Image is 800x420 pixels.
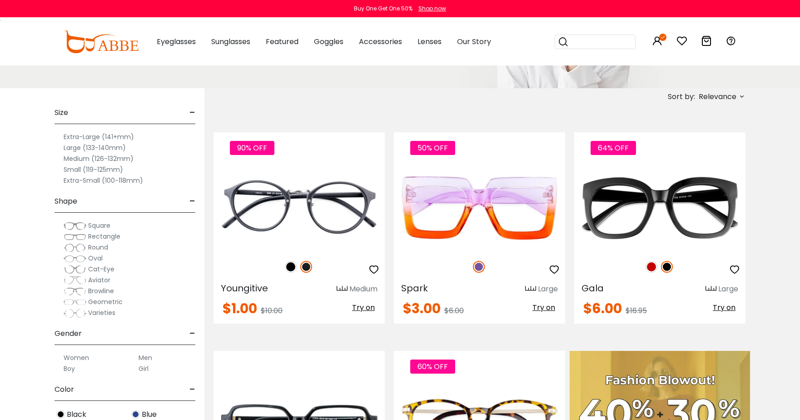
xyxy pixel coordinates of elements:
[189,190,195,212] span: -
[55,190,77,212] span: Shape
[583,299,622,318] span: $6.00
[189,102,195,124] span: -
[444,305,464,316] span: $6.00
[410,360,455,374] span: 60% OFF
[699,89,736,105] span: Relevance
[88,232,120,241] span: Rectangle
[64,265,86,274] img: Cat-Eye.png
[88,275,110,285] span: Aviator
[64,254,86,263] img: Oval.png
[525,285,536,292] img: size ruler
[64,232,86,241] img: Rectangle.png
[142,409,157,420] span: Blue
[157,36,196,47] span: Eyeglasses
[668,91,695,102] span: Sort by:
[64,131,134,142] label: Extra-Large (141+mm)
[352,302,375,313] span: Try on
[211,36,250,47] span: Sunglasses
[64,221,86,230] img: Square.png
[349,284,378,295] div: Medium
[189,323,195,345] span: -
[261,305,283,316] span: $10.00
[64,164,123,175] label: Small (119-125mm)
[349,302,378,314] button: Try on
[300,261,312,273] img: Matte Black
[221,282,268,295] span: Youngitive
[223,299,257,318] span: $1.00
[401,282,428,295] span: Spark
[64,276,86,285] img: Aviator.png
[67,409,86,420] span: Black
[88,286,114,295] span: Browline
[88,221,110,230] span: Square
[230,141,274,155] span: 90% OFF
[626,305,647,316] span: $16.95
[214,165,385,251] img: Matte-black Youngitive - Plastic ,Adjust Nose Pads
[354,5,412,13] div: Buy One Get One 50%
[64,153,134,164] label: Medium (126-132mm)
[56,410,65,419] img: Black
[718,284,738,295] div: Large
[55,102,68,124] span: Size
[88,243,108,252] span: Round
[64,352,89,363] label: Women
[710,302,738,314] button: Try on
[457,36,491,47] span: Our Story
[581,282,604,295] span: Gala
[55,379,74,400] span: Color
[359,36,402,47] span: Accessories
[574,165,745,251] img: Black Gala - Plastic ,Universal Bridge Fit
[64,363,75,374] label: Boy
[285,261,297,273] img: Black
[661,261,673,273] img: Black
[139,363,149,374] label: Girl
[88,265,114,274] span: Cat-Eye
[64,298,86,307] img: Geometric.png
[139,352,152,363] label: Men
[131,410,140,419] img: Blue
[646,261,657,273] img: Red
[713,302,735,313] span: Try on
[417,36,442,47] span: Lenses
[55,323,82,345] span: Gender
[88,308,115,317] span: Varieties
[473,261,485,273] img: Purple
[64,287,86,296] img: Browline.png
[64,142,126,153] label: Large (133-140mm)
[414,5,446,12] a: Shop now
[538,284,558,295] div: Large
[88,297,123,306] span: Geometric
[64,175,143,186] label: Extra-Small (100-118mm)
[706,285,716,292] img: size ruler
[532,302,555,313] span: Try on
[64,30,139,53] img: abbeglasses.com
[337,285,348,292] img: size ruler
[314,36,343,47] span: Goggles
[64,243,86,252] img: Round.png
[394,165,565,251] img: Purple Spark - Plastic ,Universal Bridge Fit
[410,141,455,155] span: 50% OFF
[403,299,441,318] span: $3.00
[418,5,446,13] div: Shop now
[88,254,103,263] span: Oval
[266,36,298,47] span: Featured
[530,302,558,314] button: Try on
[591,141,636,155] span: 64% OFF
[189,379,195,400] span: -
[64,309,86,318] img: Varieties.png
